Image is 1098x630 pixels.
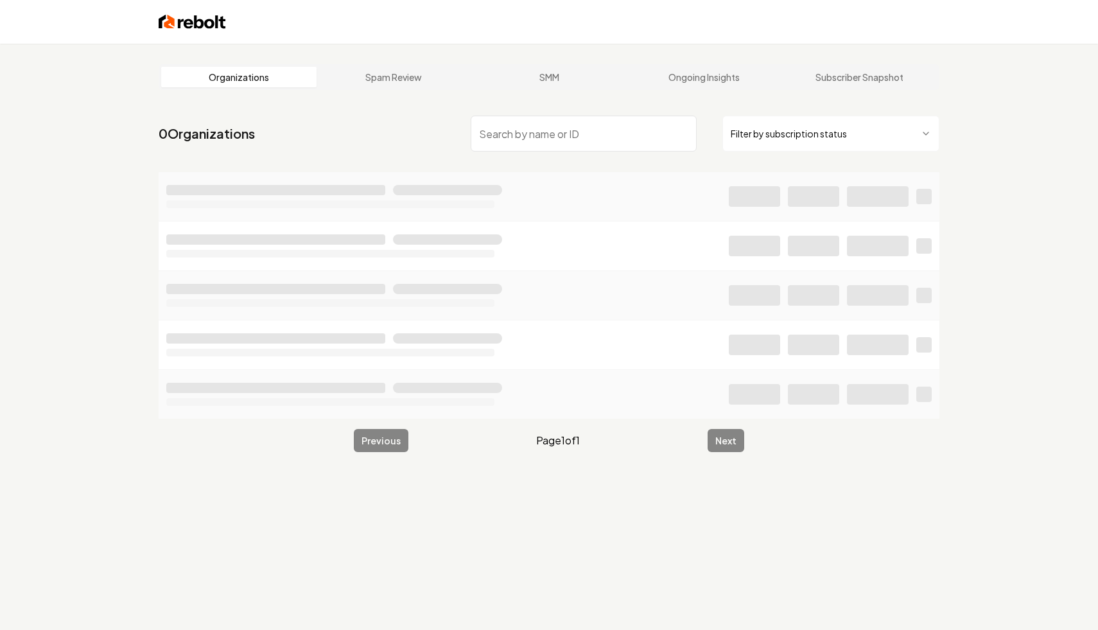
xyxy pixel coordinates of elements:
[471,67,627,87] a: SMM
[161,67,317,87] a: Organizations
[159,13,226,31] img: Rebolt Logo
[159,125,255,143] a: 0Organizations
[536,433,580,448] span: Page 1 of 1
[471,116,697,152] input: Search by name or ID
[317,67,472,87] a: Spam Review
[781,67,937,87] a: Subscriber Snapshot
[627,67,782,87] a: Ongoing Insights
